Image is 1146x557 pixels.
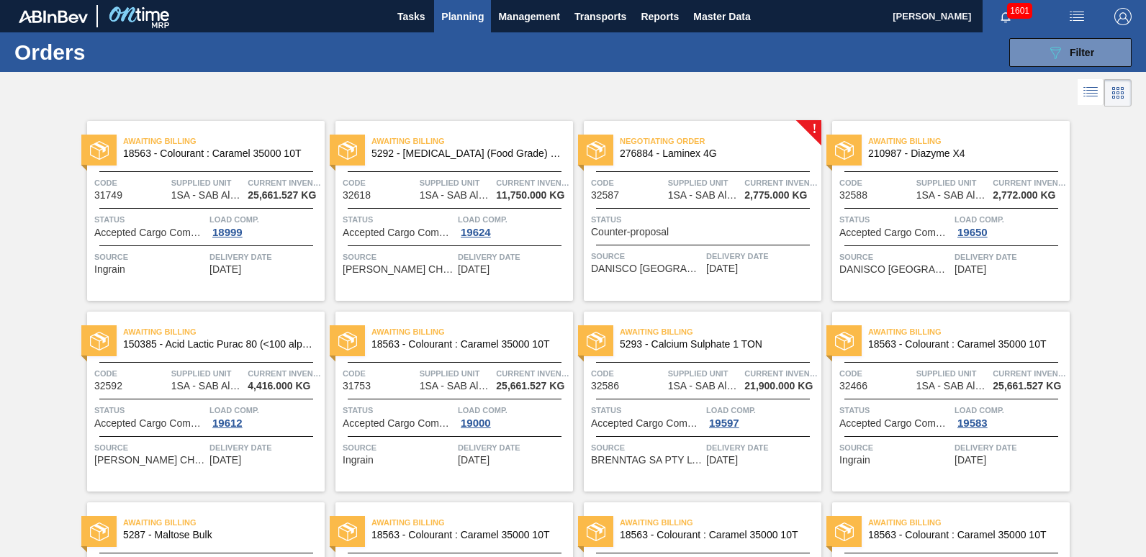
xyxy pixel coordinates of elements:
[839,403,951,417] span: Status
[955,212,1066,227] span: Load Comp.
[171,176,245,190] span: Supplied Unit
[248,366,321,381] span: Current inventory
[94,403,206,417] span: Status
[90,141,109,160] img: status
[706,440,818,455] span: Delivery Date
[839,264,951,275] span: DANISCO SOUTH AFRICA (PTY) LTD
[19,10,88,23] img: TNhmsLtSVTkK8tSr43FrP2fwEKptu5GPRR3wAAAABJRU5ErkJggg==
[343,250,454,264] span: Source
[916,190,988,201] span: 1SA - SAB Alrode Brewery
[94,366,168,381] span: Code
[993,381,1061,391] span: 25,661.527 KG
[1070,47,1094,58] span: Filter
[458,250,569,264] span: Delivery Date
[868,134,1070,148] span: Awaiting Billing
[1009,38,1132,67] button: Filter
[325,312,573,492] a: statusAwaiting Billing18563 - Colourant : Caramel 35000 10TCode31753Supplied Unit1SA - SAB Alrode...
[955,403,1066,429] a: Load Comp.19583
[371,148,561,159] span: 5292 - Calcium Chloride (Food Grade) flakes
[94,176,168,190] span: Code
[955,417,991,429] div: 19583
[496,176,569,190] span: Current inventory
[744,190,807,201] span: 2,775.000 KG
[1007,3,1032,19] span: 1601
[591,366,664,381] span: Code
[209,455,241,466] span: 10/16/2025
[591,249,703,263] span: Source
[916,381,988,391] span: 1SA - SAB Alrode Brewery
[587,522,605,541] img: status
[171,190,243,201] span: 1SA - SAB Alrode Brewery
[343,381,371,391] span: 31753
[591,212,818,227] span: Status
[458,212,569,227] span: Load Comp.
[371,339,561,350] span: 18563 - Colourant : Caramel 35000 10T
[371,530,561,540] span: 18563 - Colourant : Caramel 35000 10T
[955,227,991,238] div: 19650
[835,332,854,350] img: status
[496,366,569,381] span: Current inventory
[573,312,821,492] a: statusAwaiting Billing5293 - Calcium Sulphate 1 TONCode32586Supplied Unit1SA - SAB Alrode Brewery...
[458,403,569,417] span: Load Comp.
[955,455,986,466] span: 10/27/2025
[591,263,703,274] span: DANISCO SOUTH AFRICA (PTY) LTD
[587,141,605,160] img: status
[1068,8,1086,25] img: userActions
[14,44,222,60] h1: Orders
[706,417,742,429] div: 19597
[835,522,854,541] img: status
[94,418,206,429] span: Accepted Cargo Composition
[706,263,738,274] span: 10/15/2025
[868,325,1070,339] span: Awaiting Billing
[209,403,321,417] span: Load Comp.
[123,339,313,350] span: 150385 - Acid Lactic Purac 80 (<100 alpha)(25kg)
[993,176,1066,190] span: Current inventory
[993,190,1055,201] span: 2,772.000 KG
[441,8,484,25] span: Planning
[209,264,241,275] span: 10/11/2025
[209,250,321,264] span: Delivery Date
[1104,79,1132,107] div: Card Vision
[343,227,454,238] span: Accepted Cargo Composition
[371,515,573,530] span: Awaiting Billing
[248,381,310,391] span: 4,416.000 KG
[94,381,122,391] span: 32592
[591,190,619,201] span: 32587
[209,417,245,429] div: 19612
[123,530,313,540] span: 5287 - Maltose Bulk
[706,455,738,466] span: 10/22/2025
[458,403,569,429] a: Load Comp.19000
[835,141,854,160] img: status
[1114,8,1132,25] img: Logout
[706,403,818,429] a: Load Comp.19597
[123,148,313,159] span: 18563 - Colourant : Caramel 35000 10T
[591,455,703,466] span: BRENNTAG SA PTY LTD
[90,522,109,541] img: status
[955,264,986,275] span: 10/16/2025
[587,332,605,350] img: status
[458,227,494,238] div: 19624
[744,366,818,381] span: Current inventory
[868,148,1058,159] span: 210987 - Diazyme X4
[744,381,813,391] span: 21,900.000 KG
[868,515,1070,530] span: Awaiting Billing
[325,121,573,301] a: statusAwaiting Billing5292 - [MEDICAL_DATA] (Food Grade) flakesCode32618Supplied Unit1SA - SAB Al...
[209,403,321,429] a: Load Comp.19612
[706,249,818,263] span: Delivery Date
[496,190,564,201] span: 11,750.000 KG
[94,227,206,238] span: Accepted Cargo Composition
[209,227,245,238] div: 18999
[620,148,810,159] span: 276884 - Laminex 4G
[496,381,564,391] span: 25,661.527 KG
[706,403,818,417] span: Load Comp.
[338,141,357,160] img: status
[94,250,206,264] span: Source
[343,366,416,381] span: Code
[839,440,951,455] span: Source
[620,325,821,339] span: Awaiting Billing
[76,312,325,492] a: statusAwaiting Billing150385 - Acid Lactic Purac 80 (<100 alpha)(25kg)Code32592Supplied Unit1SA -...
[839,366,913,381] span: Code
[668,366,741,381] span: Supplied Unit
[458,455,489,466] span: 10/18/2025
[839,250,951,264] span: Source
